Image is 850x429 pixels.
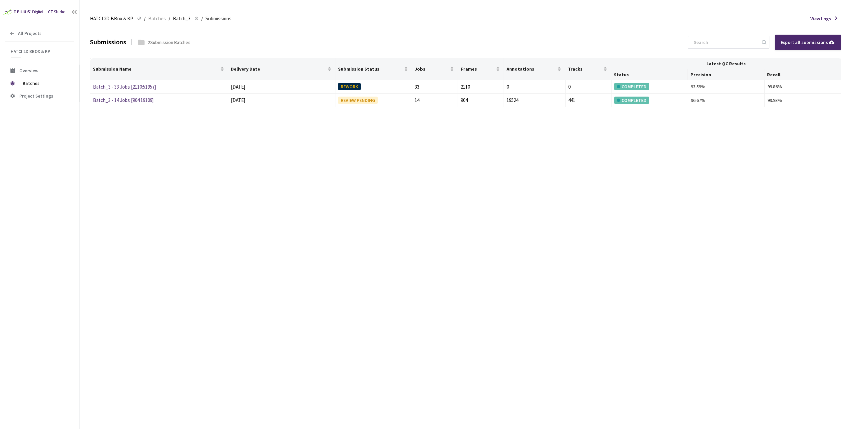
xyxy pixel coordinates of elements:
[691,97,762,104] div: 96.67%
[19,93,53,99] span: Project Settings
[507,66,556,72] span: Annotations
[338,66,403,72] span: Submission Status
[23,77,68,90] span: Batches
[169,15,170,23] li: /
[611,58,841,69] th: Latest QC Results
[148,39,191,46] div: 2 Submission Batches
[93,84,156,90] a: Batch_3 - 33 Jobs [2110:51957]
[206,15,231,23] span: Submissions
[148,15,166,23] span: Batches
[144,15,146,23] li: /
[338,97,378,104] div: REVIEW PENDING
[461,66,495,72] span: Frames
[93,97,154,103] a: Batch_3 - 14 Jobs [904:19109]
[614,83,649,90] div: COMPLETED
[568,66,602,72] span: Tracks
[507,96,562,104] div: 19524
[90,58,228,80] th: Submission Name
[767,97,838,104] div: 99.93%
[415,66,449,72] span: Jobs
[614,97,649,104] div: COMPLETED
[507,83,562,91] div: 0
[458,58,504,80] th: Frames
[231,83,332,91] div: [DATE]
[415,96,455,104] div: 14
[335,58,412,80] th: Submission Status
[764,69,841,80] th: Recall
[461,83,501,91] div: 2110
[338,83,361,90] div: REWORK
[691,83,762,90] div: 93.59%
[231,66,326,72] span: Delivery Date
[690,36,761,48] input: Search
[90,37,126,47] div: Submissions
[48,9,66,15] div: GT Studio
[504,58,565,80] th: Annotations
[781,39,835,46] div: Export all submissions
[228,58,335,80] th: Delivery Date
[11,49,70,54] span: HATCI 2D BBox & KP
[461,96,501,104] div: 904
[173,15,191,23] span: Batch_3
[90,15,133,23] span: HATCI 2D BBox & KP
[412,58,458,80] th: Jobs
[18,31,42,36] span: All Projects
[147,15,167,22] a: Batches
[231,96,332,104] div: [DATE]
[19,68,38,74] span: Overview
[767,83,838,90] div: 99.86%
[565,58,611,80] th: Tracks
[568,83,609,91] div: 0
[93,66,219,72] span: Submission Name
[611,69,688,80] th: Status
[810,15,831,22] span: View Logs
[415,83,455,91] div: 33
[201,15,203,23] li: /
[688,69,764,80] th: Precision
[568,96,609,104] div: 441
